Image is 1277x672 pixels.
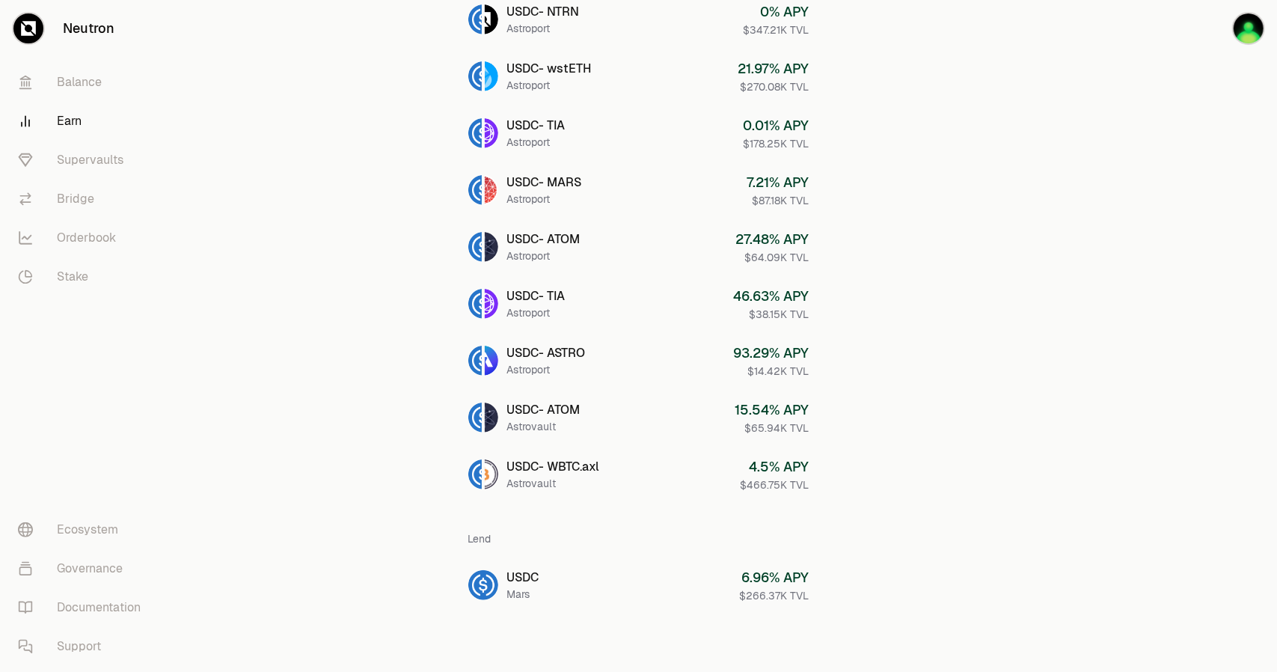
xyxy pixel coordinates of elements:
[6,141,162,180] a: Supervaults
[468,459,482,489] img: USDC
[6,627,162,666] a: Support
[456,277,821,331] a: USDCTIAUSDC- TIAAstroport46.63% APY$38.15K TVL
[507,117,566,135] div: USDC - TIA
[485,4,498,34] img: NTRN
[6,257,162,296] a: Stake
[507,362,586,377] div: Astroport
[468,346,482,376] img: USDC
[741,477,809,492] div: $466.75K TVL
[456,163,821,217] a: USDCMARSUSDC- MARSAstroport7.21% APY$87.18K TVL
[6,588,162,627] a: Documentation
[507,21,580,36] div: Astroport
[468,289,482,319] img: USDC
[6,549,162,588] a: Governance
[738,79,809,94] div: $270.08K TVL
[507,78,592,93] div: Astroport
[6,510,162,549] a: Ecosystem
[468,118,482,148] img: USDC
[507,248,581,263] div: Astroport
[507,458,600,476] div: USDC - WBTC.axl
[485,175,498,205] img: MARS
[507,587,539,602] div: Mars
[507,569,539,587] div: USDC
[507,60,592,78] div: USDC - wstETH
[744,136,809,151] div: $178.25K TVL
[456,220,821,274] a: USDCATOMUSDC- ATOMAstroport27.48% APY$64.09K TVL
[468,61,482,91] img: USDC
[485,61,498,91] img: wstETH
[507,3,580,21] div: USDC - NTRN
[468,403,482,433] img: USDC
[735,421,809,436] div: $65.94K TVL
[734,364,809,379] div: $14.42K TVL
[747,193,809,208] div: $87.18K TVL
[485,459,498,489] img: WBTC.axl
[740,567,809,588] div: 6.96 % APY
[507,476,600,491] div: Astrovault
[485,118,498,148] img: TIA
[507,419,581,434] div: Astrovault
[468,232,482,262] img: USDC
[456,49,821,103] a: USDCwstETHUSDC- wstETHAstroport21.97% APY$270.08K TVL
[456,558,821,612] a: USDCUSDCMars6.96% APY$266.37K TVL
[485,289,498,319] img: TIA
[485,232,498,262] img: ATOM
[741,456,809,477] div: 4.5 % APY
[507,305,566,320] div: Astroport
[6,102,162,141] a: Earn
[734,343,809,364] div: 93.29 % APY
[507,230,581,248] div: USDC - ATOM
[747,172,809,193] div: 7.21 % APY
[468,4,482,34] img: USDC
[507,401,581,419] div: USDC - ATOM
[507,344,586,362] div: USDC - ASTRO
[6,63,162,102] a: Balance
[6,219,162,257] a: Orderbook
[744,22,809,37] div: $347.21K TVL
[744,115,809,136] div: 0.01 % APY
[734,286,809,307] div: 46.63 % APY
[507,135,566,150] div: Astroport
[456,391,821,445] a: USDCATOMUSDC- ATOMAstrovault15.54% APY$65.94K TVL
[738,58,809,79] div: 21.97 % APY
[485,403,498,433] img: ATOM
[735,400,809,421] div: 15.54 % APY
[468,519,809,558] div: Lend
[485,346,498,376] img: ASTRO
[740,588,809,603] div: $266.37K TVL
[6,180,162,219] a: Bridge
[507,192,582,207] div: Astroport
[744,1,809,22] div: 0 % APY
[1234,13,1264,43] img: neutron149ek62nlfqy9qunu2g385hlpc8wnkvcmtwauzk
[456,448,821,501] a: USDCWBTC.axlUSDC- WBTC.axlAstrovault4.5% APY$466.75K TVL
[734,307,809,322] div: $38.15K TVL
[507,174,582,192] div: USDC - MARS
[456,106,821,160] a: USDCTIAUSDC- TIAAstroport0.01% APY$178.25K TVL
[736,229,809,250] div: 27.48 % APY
[468,570,498,600] img: USDC
[468,175,482,205] img: USDC
[456,334,821,388] a: USDCASTROUSDC- ASTROAstroport93.29% APY$14.42K TVL
[507,287,566,305] div: USDC - TIA
[736,250,809,265] div: $64.09K TVL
